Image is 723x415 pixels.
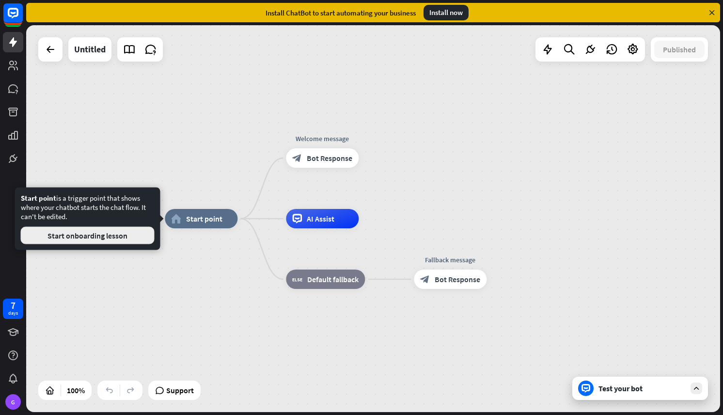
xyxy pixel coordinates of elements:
img: logo_orange.svg [16,16,23,23]
div: 7 [11,301,16,310]
div: G [5,394,21,410]
div: Install ChatBot to start automating your business [266,8,416,17]
a: 7 days [3,299,23,319]
i: home_2 [171,214,181,223]
div: Fallback message [407,255,494,265]
div: Palavras-chave [113,57,156,64]
div: [PERSON_NAME]: [DOMAIN_NAME] [25,25,139,33]
span: AI Assist [307,214,334,223]
button: Open LiveChat chat widget [8,4,37,33]
span: Default fallback [307,274,359,284]
div: Domínio [51,57,74,64]
div: v 4.0.25 [27,16,47,23]
span: Start point [21,193,56,203]
div: Test your bot [598,383,686,393]
button: Published [654,41,705,58]
div: is a trigger point that shows where your chatbot starts the chat flow. It can't be edited. [21,193,155,244]
div: days [8,310,18,317]
div: Welcome message [279,134,366,144]
span: Bot Response [307,153,352,163]
span: Support [166,383,194,398]
div: 100% [64,383,88,398]
div: Install now [424,5,469,20]
img: website_grey.svg [16,25,23,33]
i: block_bot_response [420,274,430,284]
img: tab_keywords_by_traffic_grey.svg [102,56,110,64]
img: tab_domain_overview_orange.svg [40,56,48,64]
i: block_bot_response [292,153,302,163]
span: Bot Response [435,274,480,284]
div: Untitled [74,37,106,62]
i: block_fallback [292,274,302,284]
span: Start point [186,214,222,223]
button: Start onboarding lesson [21,227,155,244]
